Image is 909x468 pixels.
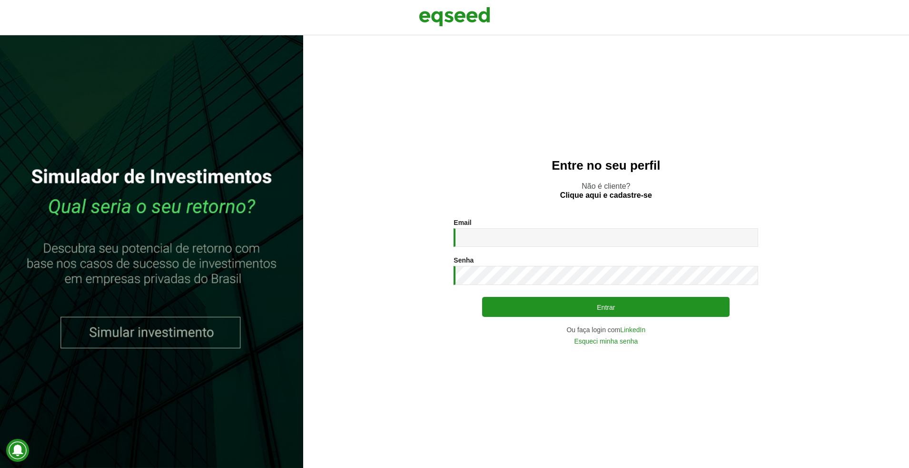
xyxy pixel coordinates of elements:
[574,338,638,345] a: Esqueci minha senha
[482,297,730,317] button: Entrar
[454,257,474,264] label: Senha
[322,182,890,200] p: Não é cliente?
[560,192,652,199] a: Clique aqui e cadastre-se
[322,159,890,173] h2: Entre no seu perfil
[454,326,758,333] div: Ou faça login com
[620,326,645,333] a: LinkedIn
[454,219,471,226] label: Email
[419,5,490,29] img: EqSeed Logo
